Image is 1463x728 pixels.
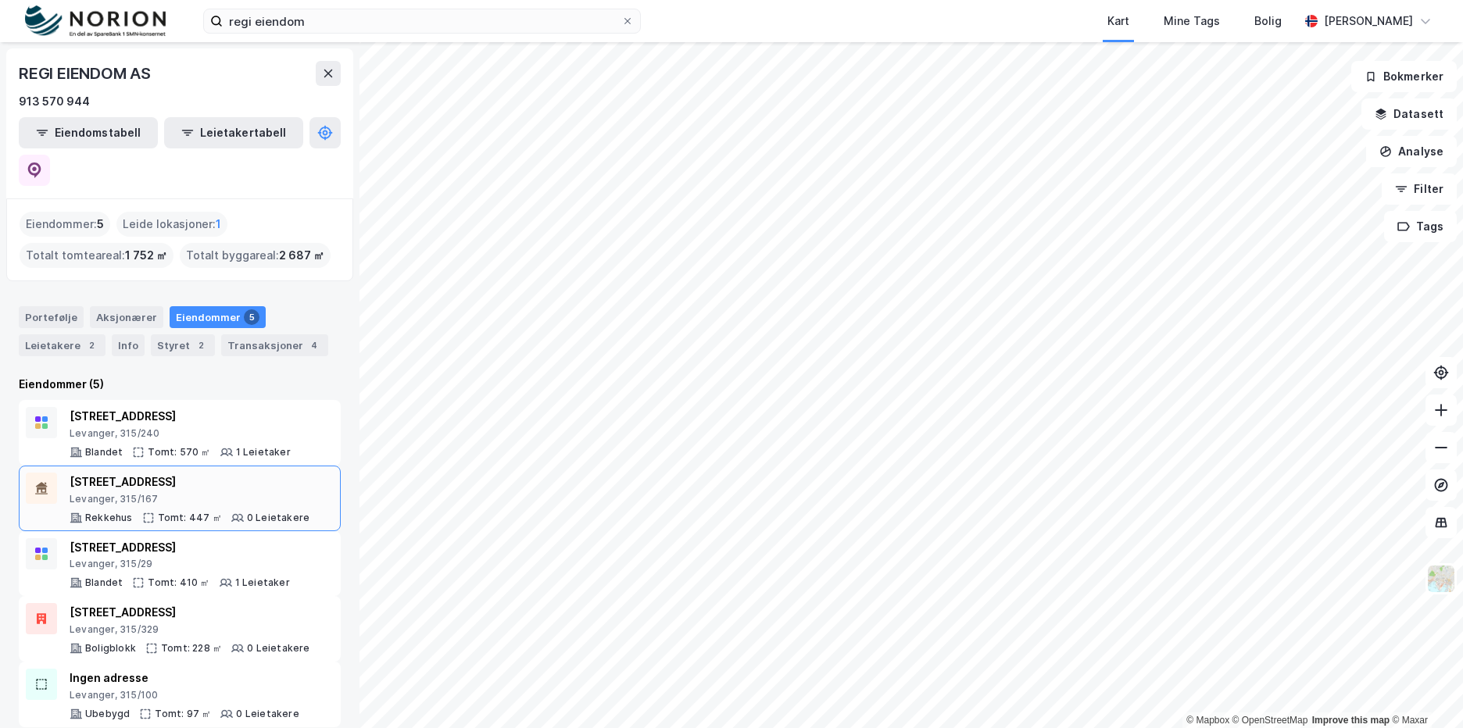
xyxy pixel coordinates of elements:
[116,212,227,237] div: Leide lokasjoner :
[85,512,133,524] div: Rekkehus
[70,473,309,491] div: [STREET_ADDRESS]
[70,427,291,440] div: Levanger, 315/240
[151,334,215,356] div: Styret
[90,306,163,328] div: Aksjonærer
[85,446,123,459] div: Blandet
[20,243,173,268] div: Totalt tomteareal :
[85,708,130,720] div: Ubebygd
[193,337,209,353] div: 2
[236,446,291,459] div: 1 Leietaker
[236,708,299,720] div: 0 Leietakere
[125,246,167,265] span: 1 752 ㎡
[1385,653,1463,728] div: Kontrollprogram for chat
[25,5,166,37] img: norion-logo.80e7a08dc31c2e691866.png
[158,512,222,524] div: Tomt: 447 ㎡
[84,337,99,353] div: 2
[164,117,303,148] button: Leietakertabell
[247,512,309,524] div: 0 Leietakere
[223,9,621,33] input: Søk på adresse, matrikkel, gårdeiere, leietakere eller personer
[1107,12,1129,30] div: Kart
[1186,715,1229,726] a: Mapbox
[1312,715,1390,726] a: Improve this map
[70,689,299,701] div: Levanger, 315/100
[235,576,290,589] div: 1 Leietaker
[19,334,106,356] div: Leietakere
[85,576,123,589] div: Blandet
[155,708,211,720] div: Tomt: 97 ㎡
[1324,12,1413,30] div: [PERSON_NAME]
[306,337,322,353] div: 4
[70,669,299,687] div: Ingen adresse
[1426,564,1456,594] img: Z
[170,306,266,328] div: Eiendommer
[1254,12,1282,30] div: Bolig
[19,92,90,111] div: 913 570 944
[70,603,310,622] div: [STREET_ADDRESS]
[19,306,84,328] div: Portefølje
[70,558,290,570] div: Levanger, 315/29
[148,576,209,589] div: Tomt: 410 ㎡
[70,538,290,557] div: [STREET_ADDRESS]
[148,446,210,459] div: Tomt: 570 ㎡
[70,623,310,636] div: Levanger, 315/329
[19,375,341,394] div: Eiendommer (5)
[180,243,331,268] div: Totalt byggareal :
[279,246,324,265] span: 2 687 ㎡
[244,309,259,325] div: 5
[97,215,104,234] span: 5
[1232,715,1308,726] a: OpenStreetMap
[20,212,110,237] div: Eiendommer :
[216,215,221,234] span: 1
[1164,12,1220,30] div: Mine Tags
[221,334,328,356] div: Transaksjoner
[19,61,154,86] div: REGI EIENDOM AS
[112,334,145,356] div: Info
[85,642,136,655] div: Boligblokk
[1351,61,1457,92] button: Bokmerker
[1366,136,1457,167] button: Analyse
[70,407,291,426] div: [STREET_ADDRESS]
[1361,98,1457,130] button: Datasett
[70,493,309,505] div: Levanger, 315/167
[247,642,309,655] div: 0 Leietakere
[1384,211,1457,242] button: Tags
[1382,173,1457,205] button: Filter
[1385,653,1463,728] iframe: Chat Widget
[19,117,158,148] button: Eiendomstabell
[161,642,222,655] div: Tomt: 228 ㎡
